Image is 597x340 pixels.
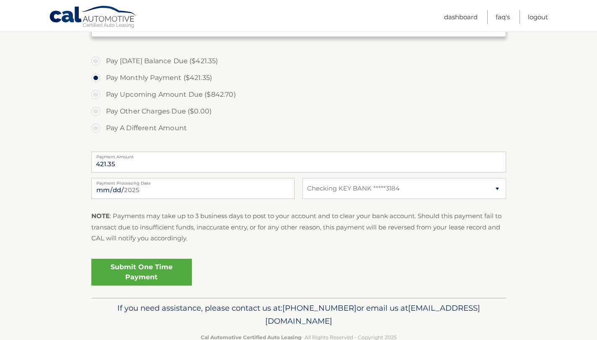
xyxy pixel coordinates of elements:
label: Pay Monthly Payment ($421.35) [91,70,506,86]
a: Cal Automotive [49,5,137,30]
a: Dashboard [444,10,478,24]
a: FAQ's [496,10,510,24]
p: : Payments may take up to 3 business days to post to your account and to clear your bank account.... [91,211,506,244]
a: Logout [528,10,548,24]
p: If you need assistance, please contact us at: or email us at [97,301,501,328]
label: Pay Other Charges Due ($0.00) [91,103,506,120]
strong: NOTE [91,212,110,220]
label: Pay A Different Amount [91,120,506,137]
label: Pay [DATE] Balance Due ($421.35) [91,53,506,70]
label: Pay Upcoming Amount Due ($842.70) [91,86,506,103]
a: Submit One Time Payment [91,259,192,286]
input: Payment Date [91,178,295,199]
input: Payment Amount [91,152,506,173]
label: Payment Amount [91,152,506,158]
label: Payment Processing Date [91,178,295,185]
span: [PHONE_NUMBER] [282,303,357,313]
